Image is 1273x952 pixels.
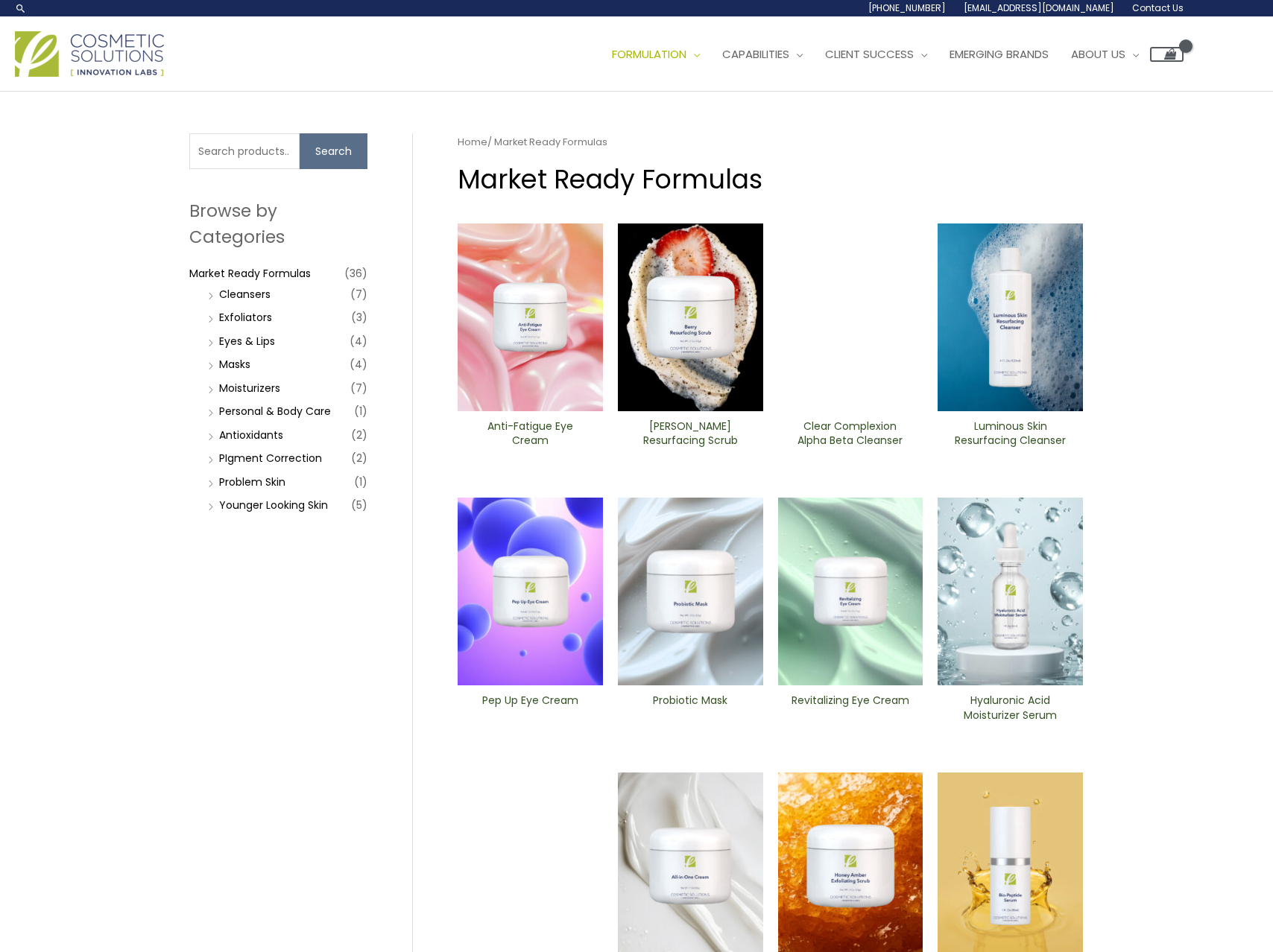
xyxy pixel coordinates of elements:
span: (5) [351,495,367,515]
img: Hyaluronic moisturizer Serum [938,498,1083,685]
a: Cleansers [219,287,271,302]
button: Search [300,133,367,169]
a: Emerging Brands [938,32,1060,77]
h2: Luminous Skin Resurfacing ​Cleanser [950,419,1070,448]
img: Probiotic Mask [618,498,763,685]
img: Revitalizing ​Eye Cream [778,498,923,685]
span: (1) [354,401,367,422]
a: Eyes & Lips [219,334,275,349]
span: (4) [350,354,367,375]
a: Anti-Fatigue Eye Cream [470,419,590,453]
span: (36) [344,263,367,284]
a: Formulation [601,32,711,77]
h2: Probiotic Mask [631,694,751,722]
a: Clear Complexion Alpha Beta ​Cleanser [790,419,910,453]
h2: Browse by Categories [189,198,367,249]
a: Luminous Skin Resurfacing ​Cleanser [950,419,1070,453]
a: [PERSON_NAME] Resurfacing Scrub [631,419,751,453]
a: Home [458,135,487,149]
span: (7) [350,284,367,305]
a: View Shopping Cart, empty [1150,47,1184,62]
span: (2) [351,448,367,469]
span: (4) [350,331,367,352]
span: Client Success [825,46,914,62]
img: Anti Fatigue Eye Cream [458,223,603,411]
a: Problem Skin [219,475,285,489]
span: (2) [351,425,367,445]
a: Moisturizers [219,381,280,396]
a: Market Ready Formulas [189,266,311,281]
a: PIgment Correction [219,451,322,466]
span: (3) [351,307,367,328]
img: Cosmetic Solutions Logo [15,31,164,77]
a: Client Success [814,32,938,77]
span: [EMAIL_ADDRESS][DOMAIN_NAME] [964,1,1114,14]
h1: Market Ready Formulas [458,161,1083,197]
span: About Us [1071,46,1125,62]
a: Probiotic Mask [631,694,751,727]
span: Capabilities [722,46,789,62]
img: Berry Resurfacing Scrub [618,223,763,411]
nav: Breadcrumb [458,133,1083,151]
img: Clear Complexion Alpha Beta ​Cleanser [778,223,923,411]
a: Search icon link [15,2,27,14]
a: Younger Looking Skin [219,498,328,513]
img: Luminous Skin Resurfacing ​Cleanser [938,223,1083,411]
img: Pep Up Eye Cream [458,498,603,685]
span: (1) [354,472,367,492]
span: Formulation [612,46,686,62]
h2: Revitalizing ​Eye Cream [790,694,910,722]
h2: Pep Up Eye Cream [470,694,590,722]
a: Revitalizing ​Eye Cream [790,694,910,727]
a: Antioxidants [219,428,283,442]
span: [PHONE_NUMBER] [868,1,946,14]
a: Hyaluronic Acid Moisturizer Serum [950,694,1070,727]
a: Capabilities [711,32,814,77]
span: (7) [350,378,367,399]
h2: Clear Complexion Alpha Beta ​Cleanser [790,419,910,448]
a: Pep Up Eye Cream [470,694,590,727]
a: Personal & Body Care [219,404,331,419]
a: About Us [1060,32,1150,77]
h2: Hyaluronic Acid Moisturizer Serum [950,694,1070,722]
a: Masks [219,357,250,372]
span: Contact Us [1132,1,1184,14]
span: Emerging Brands [950,46,1049,62]
nav: Site Navigation [590,32,1184,77]
h2: Anti-Fatigue Eye Cream [470,419,590,448]
input: Search products… [189,133,300,169]
a: Exfoliators [219,310,272,325]
h2: [PERSON_NAME] Resurfacing Scrub [631,419,751,448]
